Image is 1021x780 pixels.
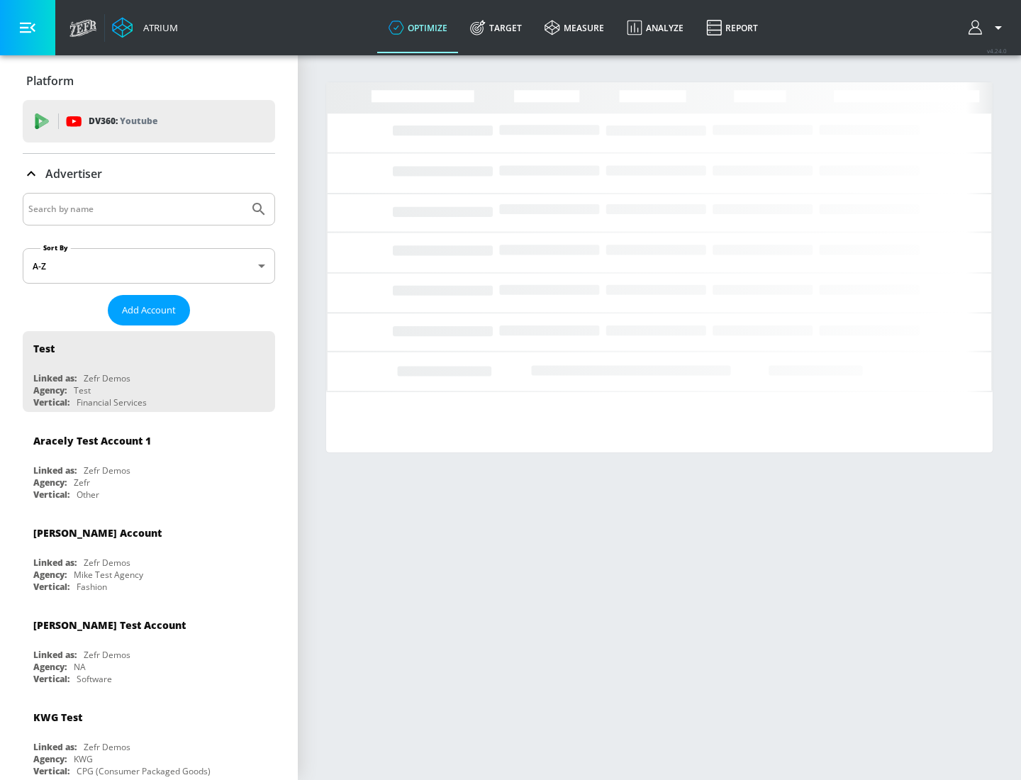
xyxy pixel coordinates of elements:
[33,741,77,753] div: Linked as:
[120,113,157,128] p: Youtube
[28,200,243,218] input: Search by name
[77,765,211,777] div: CPG (Consumer Packaged Goods)
[459,2,533,53] a: Target
[23,608,275,689] div: [PERSON_NAME] Test AccountLinked as:Zefr DemosAgency:NAVertical:Software
[74,569,143,581] div: Mike Test Agency
[77,489,99,501] div: Other
[23,516,275,596] div: [PERSON_NAME] AccountLinked as:Zefr DemosAgency:Mike Test AgencyVertical:Fashion
[84,649,130,661] div: Zefr Demos
[533,2,615,53] a: measure
[89,113,157,129] p: DV360:
[138,21,178,34] div: Atrium
[33,765,69,777] div: Vertical:
[377,2,459,53] a: optimize
[33,753,67,765] div: Agency:
[84,557,130,569] div: Zefr Demos
[33,464,77,477] div: Linked as:
[33,661,67,673] div: Agency:
[33,434,151,447] div: Aracely Test Account 1
[74,661,86,673] div: NA
[33,489,69,501] div: Vertical:
[26,73,74,89] p: Platform
[23,154,275,194] div: Advertiser
[33,396,69,408] div: Vertical:
[33,384,67,396] div: Agency:
[23,423,275,504] div: Aracely Test Account 1Linked as:Zefr DemosAgency:ZefrVertical:Other
[33,673,69,685] div: Vertical:
[122,302,176,318] span: Add Account
[615,2,695,53] a: Analyze
[33,581,69,593] div: Vertical:
[987,47,1007,55] span: v 4.24.0
[84,464,130,477] div: Zefr Demos
[74,384,91,396] div: Test
[74,477,90,489] div: Zefr
[108,295,190,325] button: Add Account
[23,61,275,101] div: Platform
[33,342,55,355] div: Test
[33,557,77,569] div: Linked as:
[33,711,82,724] div: KWG Test
[33,372,77,384] div: Linked as:
[84,372,130,384] div: Zefr Demos
[33,649,77,661] div: Linked as:
[84,741,130,753] div: Zefr Demos
[77,673,112,685] div: Software
[23,100,275,143] div: DV360: Youtube
[23,331,275,412] div: TestLinked as:Zefr DemosAgency:TestVertical:Financial Services
[23,248,275,284] div: A-Z
[45,166,102,182] p: Advertiser
[33,526,162,540] div: [PERSON_NAME] Account
[40,243,71,252] label: Sort By
[33,477,67,489] div: Agency:
[112,17,178,38] a: Atrium
[77,581,107,593] div: Fashion
[695,2,769,53] a: Report
[33,569,67,581] div: Agency:
[33,618,186,632] div: [PERSON_NAME] Test Account
[74,753,93,765] div: KWG
[77,396,147,408] div: Financial Services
